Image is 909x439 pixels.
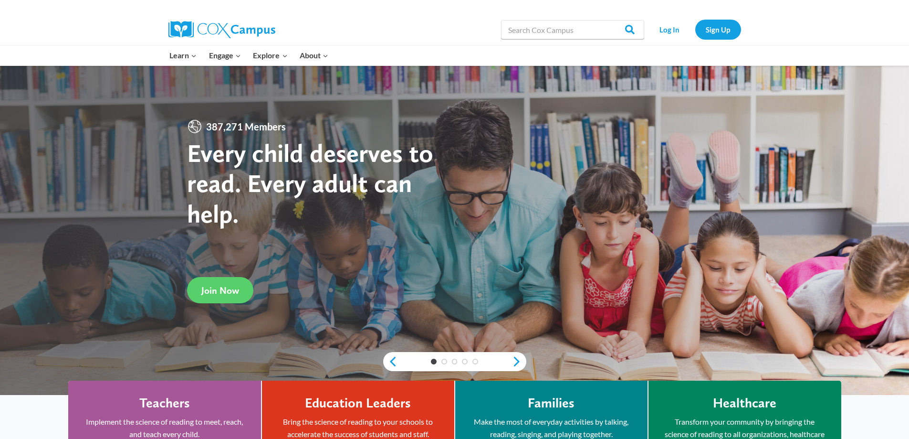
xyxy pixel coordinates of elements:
[187,138,433,229] strong: Every child deserves to read. Every adult can help.
[713,395,776,411] h4: Healthcare
[383,352,526,371] div: content slider buttons
[528,395,575,411] h4: Families
[431,359,437,364] a: 1
[649,20,690,39] a: Log In
[169,49,197,62] span: Learn
[452,359,458,364] a: 3
[209,49,241,62] span: Engage
[253,49,287,62] span: Explore
[139,395,190,411] h4: Teachers
[305,395,411,411] h4: Education Leaders
[695,20,741,39] a: Sign Up
[164,45,334,65] nav: Primary Navigation
[512,356,526,367] a: next
[187,277,253,303] a: Join Now
[168,21,275,38] img: Cox Campus
[501,20,644,39] input: Search Cox Campus
[441,359,447,364] a: 2
[201,285,239,296] span: Join Now
[462,359,468,364] a: 4
[383,356,397,367] a: previous
[649,20,741,39] nav: Secondary Navigation
[472,359,478,364] a: 5
[202,119,290,134] span: 387,271 Members
[300,49,328,62] span: About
